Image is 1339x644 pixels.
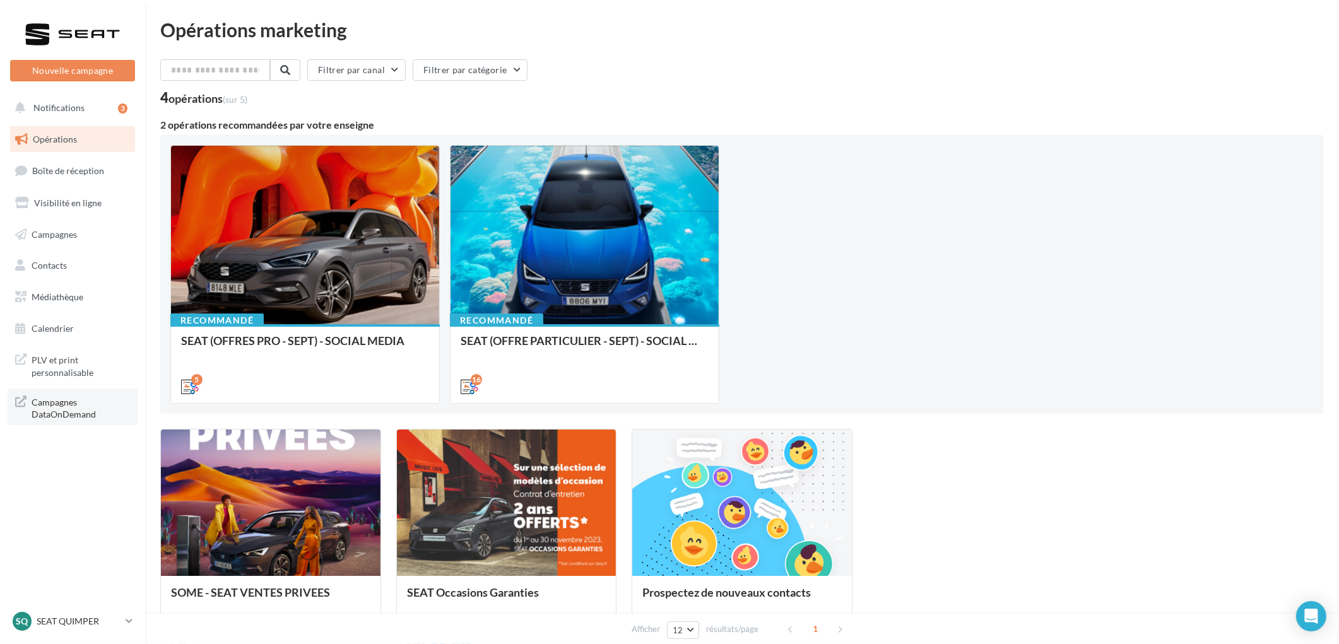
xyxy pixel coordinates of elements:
[8,284,138,310] a: Médiathèque
[8,252,138,279] a: Contacts
[170,313,264,327] div: Recommandé
[118,103,127,114] div: 3
[32,351,130,378] span: PLV et print personnalisable
[8,126,138,153] a: Opérations
[37,615,121,628] p: SEAT QUIMPER
[407,586,606,611] div: SEAT Occasions Garanties
[32,165,104,176] span: Boîte de réception
[32,291,83,302] span: Médiathèque
[461,334,709,360] div: SEAT (OFFRE PARTICULIER - SEPT) - SOCIAL MEDIA
[8,389,138,426] a: Campagnes DataOnDemand
[34,197,102,208] span: Visibilité en ligne
[8,346,138,383] a: PLV et print personnalisable
[673,625,683,635] span: 12
[32,323,74,334] span: Calendrier
[805,619,825,639] span: 1
[8,157,138,184] a: Boîte de réception
[10,60,135,81] button: Nouvelle campagne
[160,120,1324,130] div: 2 opérations recommandées par votre enseigne
[168,93,247,104] div: opérations
[10,609,135,633] a: SQ SEAT QUIMPER
[450,313,543,327] div: Recommandé
[171,586,370,611] div: SOME - SEAT VENTES PRIVEES
[191,374,203,385] div: 5
[706,623,758,635] span: résultats/page
[8,190,138,216] a: Visibilité en ligne
[32,228,77,239] span: Campagnes
[32,260,67,271] span: Contacts
[160,91,247,105] div: 4
[642,586,842,611] div: Prospectez de nouveaux contacts
[8,221,138,248] a: Campagnes
[223,94,247,105] span: (sur 5)
[16,615,28,628] span: SQ
[667,621,699,639] button: 12
[471,374,482,385] div: 16
[8,95,133,121] button: Notifications 3
[8,315,138,342] a: Calendrier
[32,394,130,421] span: Campagnes DataOnDemand
[1296,601,1326,631] div: Open Intercom Messenger
[632,623,660,635] span: Afficher
[33,102,85,113] span: Notifications
[181,334,429,360] div: SEAT (OFFRES PRO - SEPT) - SOCIAL MEDIA
[413,59,528,81] button: Filtrer par catégorie
[33,134,77,144] span: Opérations
[160,20,1324,39] div: Opérations marketing
[307,59,406,81] button: Filtrer par canal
